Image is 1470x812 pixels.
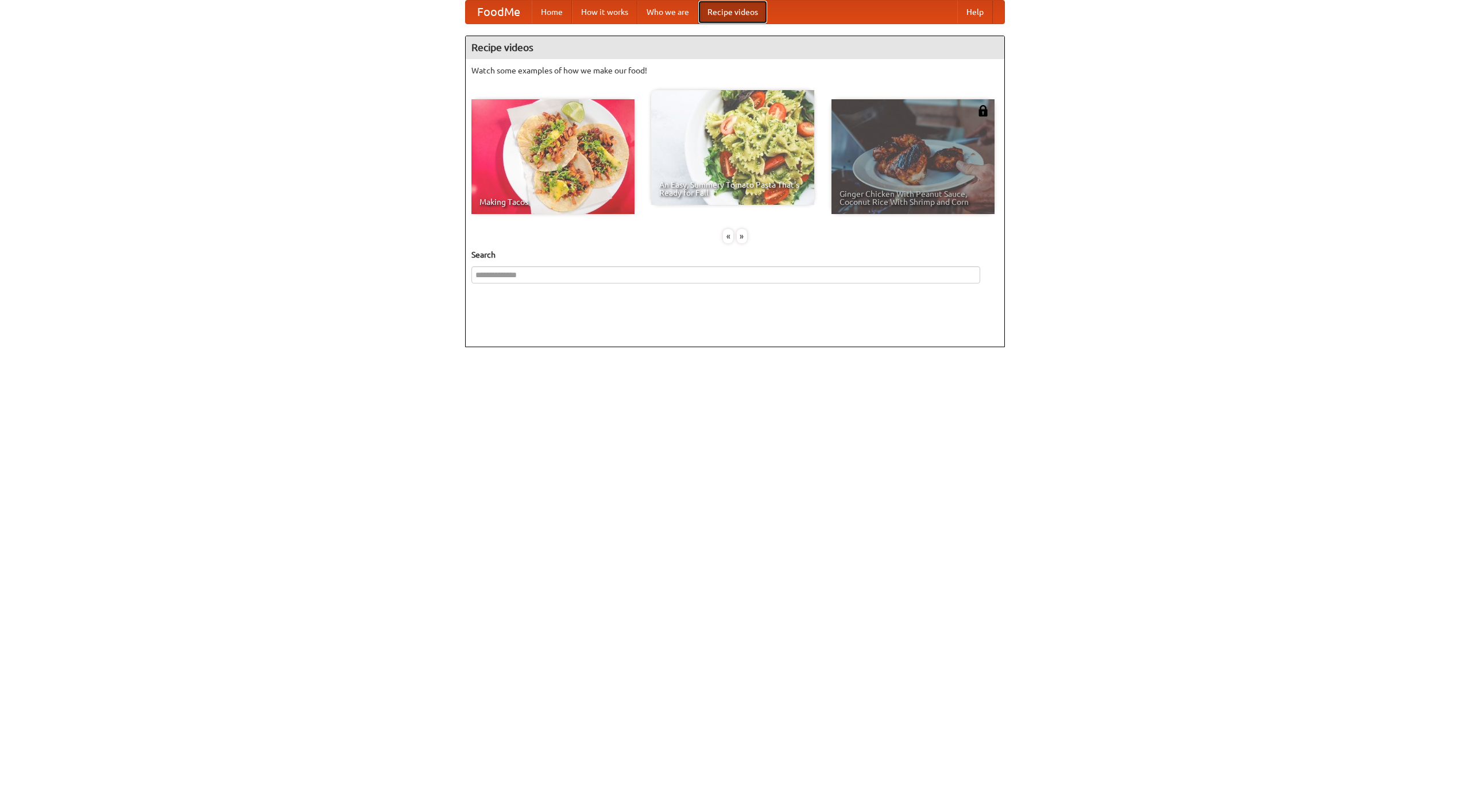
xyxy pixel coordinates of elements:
a: Home [532,1,572,24]
a: Making Tacos [471,99,635,214]
h4: Recipe videos [466,36,1004,59]
div: « [723,229,733,243]
a: FoodMe [466,1,532,24]
span: Making Tacos [479,198,626,206]
a: Who we are [637,1,698,24]
a: Recipe videos [698,1,767,24]
a: An Easy, Summery Tomato Pasta That's Ready for Fall [651,90,814,205]
a: Help [957,1,993,24]
p: Watch some examples of how we make our food! [471,65,999,76]
span: An Easy, Summery Tomato Pasta That's Ready for Fall [659,181,806,197]
div: » [737,229,747,243]
img: 483408.png [977,105,989,116]
h5: Search [471,249,999,261]
a: How it works [572,1,637,24]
